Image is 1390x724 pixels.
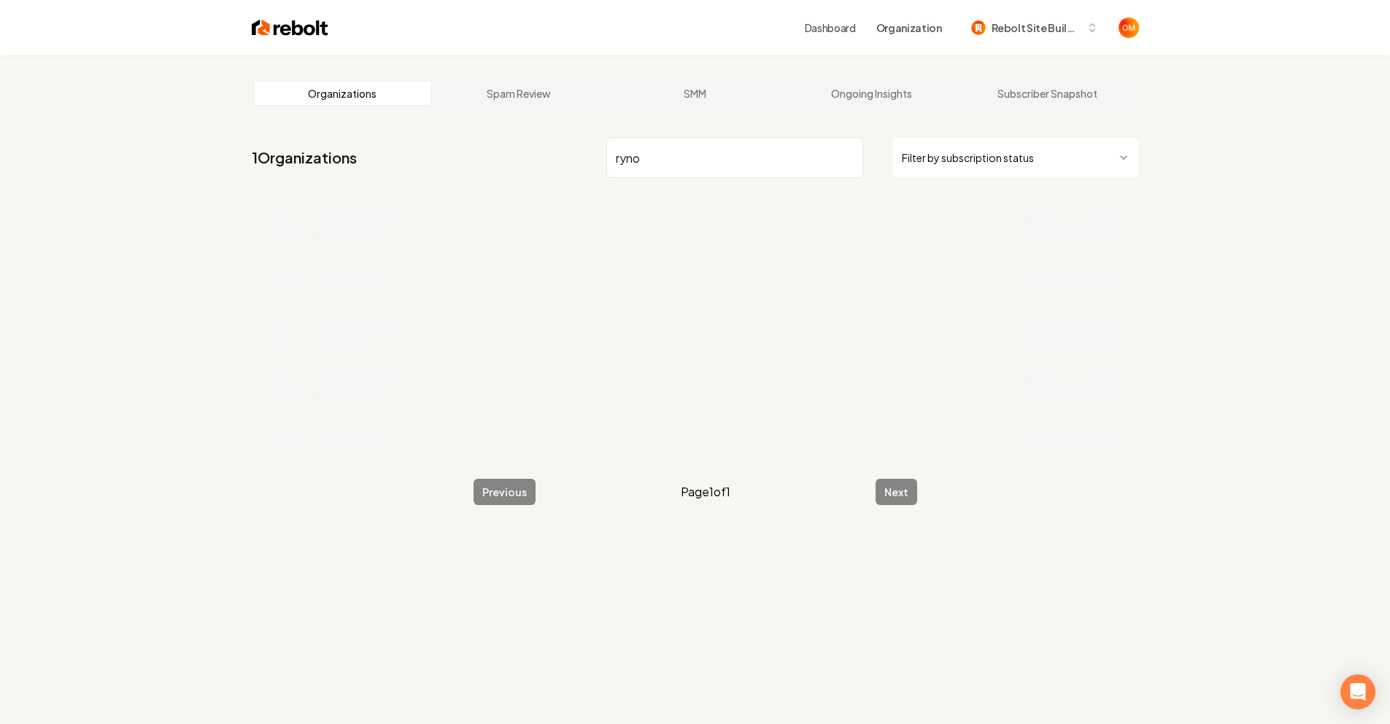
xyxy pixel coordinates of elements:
[783,82,960,105] a: Ongoing Insights
[1119,18,1139,38] button: Open user button
[1119,18,1139,38] img: Omar Molai
[607,82,784,105] a: SMM
[992,20,1081,36] span: Rebolt Site Builder
[255,82,431,105] a: Organizations
[868,15,951,41] button: Organization
[805,20,856,35] a: Dashboard
[252,18,328,38] img: Rebolt Logo
[960,82,1136,105] a: Subscriber Snapshot
[681,483,730,501] span: Page 1 of 1
[430,82,607,105] a: Spam Review
[606,137,863,178] input: Search by name or ID
[971,20,986,35] img: Rebolt Site Builder
[252,147,357,168] a: 1Organizations
[1340,674,1375,709] div: Open Intercom Messenger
